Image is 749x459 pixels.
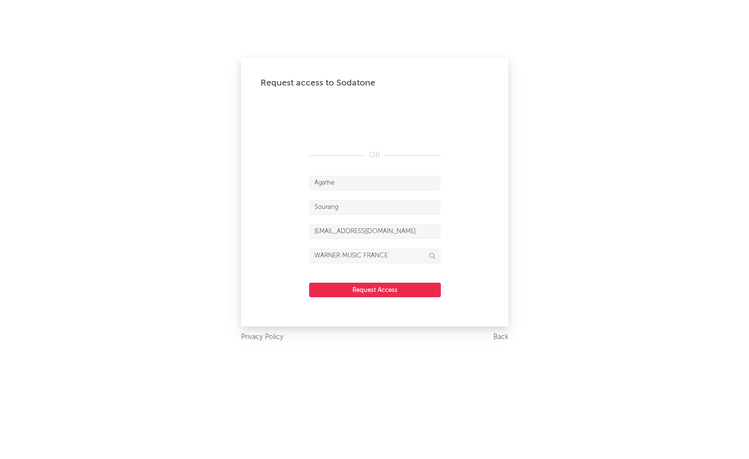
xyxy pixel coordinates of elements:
[309,283,441,297] button: Request Access
[309,224,440,239] input: Email
[309,150,440,161] div: OR
[493,331,508,343] a: Back
[309,200,440,215] input: Last Name
[241,331,283,343] a: Privacy Policy
[309,249,440,263] input: Division
[261,77,489,89] div: Request access to Sodatone
[309,176,440,190] input: First Name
